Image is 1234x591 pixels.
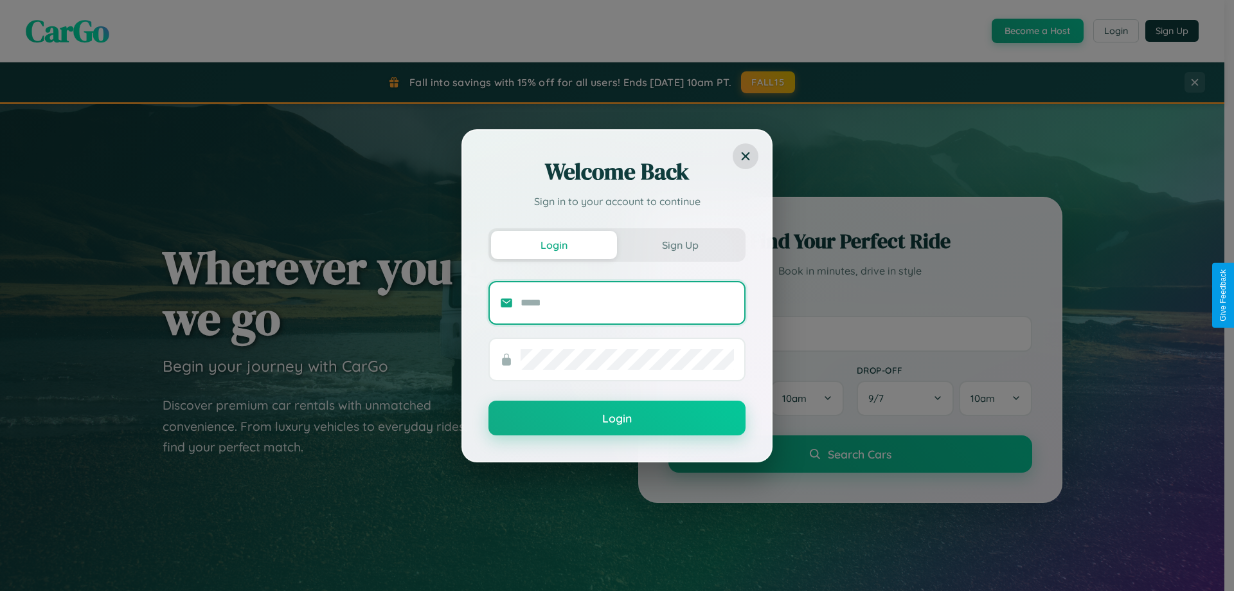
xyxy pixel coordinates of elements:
[1219,269,1228,322] div: Give Feedback
[488,401,746,435] button: Login
[617,231,743,259] button: Sign Up
[491,231,617,259] button: Login
[488,156,746,187] h2: Welcome Back
[488,194,746,209] p: Sign in to your account to continue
